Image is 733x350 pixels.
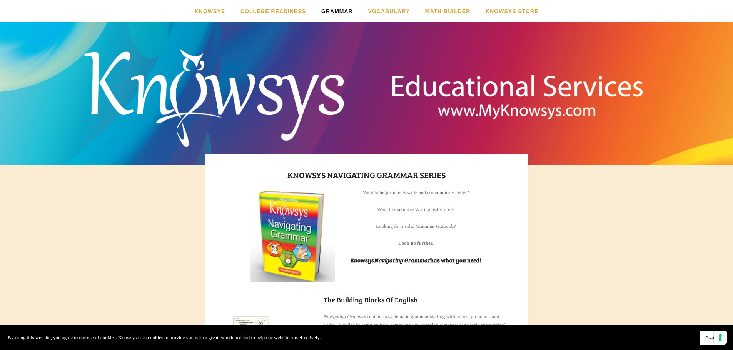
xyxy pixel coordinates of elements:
span: Accept [705,335,720,340]
p: contains a systematic grammar starting with nouns, pronouns, and verbs. It builds in complexity t... [324,312,508,329]
button: Your consent preferences for tracking technologies [714,331,727,344]
p: Want to help students write and communicate better? [348,188,483,197]
strong: Knowsys has what you need! [351,256,481,264]
em: Navigating Grammar [374,256,430,264]
strong: Look no further. [398,240,434,246]
h2: The Building Blocks of English [324,295,508,304]
a: Knowsys Educational Services [260,33,473,137]
button: Accept [700,331,725,345]
p: By using this website, you agree to our use of cookies. Knowsys uses cookies to provide you with ... [8,333,321,342]
em: Navigating Grammar [324,314,367,319]
h1: Knowsys Navigating Grammar Series [225,168,508,182]
p: Looking for a solid Grammar textbook? [348,222,483,231]
img: 20130723 Navigating Grammar for collateral SE.png [250,188,336,282]
p: Want to maximize Writing test scores? [348,205,483,214]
